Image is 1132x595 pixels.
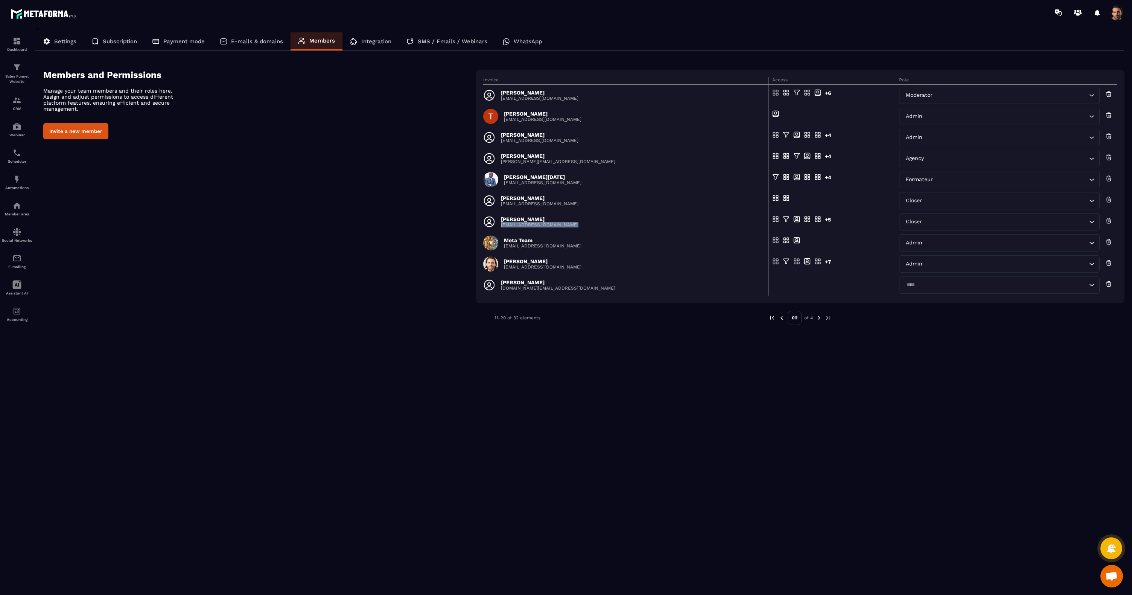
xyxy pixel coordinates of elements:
[12,148,21,157] img: scheduler
[825,131,832,143] div: +4
[2,116,32,143] a: automationsautomationsWebinar
[924,112,1087,121] input: Search for option
[769,314,776,321] img: prev
[11,7,78,21] img: logo
[825,216,832,228] div: +5
[2,169,32,195] a: automationsautomationsAutomations
[43,88,175,112] p: Manage your team members and their roles here. Assign and adjust permissions to access different ...
[924,218,1087,226] input: Search for option
[904,154,925,163] span: Agency
[504,111,581,117] p: [PERSON_NAME]
[788,311,802,325] p: 02
[1100,565,1123,587] div: Mở cuộc trò chuyện
[494,315,540,320] p: 11-20 of 32 elements
[504,117,581,122] p: [EMAIL_ADDRESS][DOMAIN_NAME]
[2,248,32,275] a: emailemailE-mailing
[924,197,1087,205] input: Search for option
[904,175,934,184] span: Formateur
[2,212,32,216] p: Member area
[934,91,1087,99] input: Search for option
[2,301,32,327] a: accountantaccountantAccounting
[504,180,581,185] p: [EMAIL_ADDRESS][DOMAIN_NAME]
[904,112,924,121] span: Admin
[35,25,1124,336] div: >
[12,307,21,316] img: accountant
[904,260,924,268] span: Admin
[899,87,1100,104] div: Search for option
[43,123,108,139] button: Invite a new member
[501,216,578,222] p: [PERSON_NAME]
[778,314,785,321] img: prev
[825,258,832,270] div: +7
[768,77,895,85] th: Access
[501,159,615,164] p: [PERSON_NAME][EMAIL_ADDRESS][DOMAIN_NAME]
[309,37,335,44] p: Members
[2,143,32,169] a: schedulerschedulerScheduler
[12,122,21,131] img: automations
[904,281,1087,289] input: Search for option
[825,153,832,165] div: +4
[501,153,615,159] p: [PERSON_NAME]
[2,133,32,137] p: Webinar
[501,138,578,143] p: [EMAIL_ADDRESS][DOMAIN_NAME]
[2,90,32,116] a: formationformationCRM
[924,239,1087,247] input: Search for option
[899,129,1100,146] div: Search for option
[895,77,1117,85] th: Role
[825,314,832,321] img: next
[904,218,924,226] span: Closer
[2,47,32,52] p: Dashboard
[899,108,1100,125] div: Search for option
[54,38,76,45] p: Settings
[899,171,1100,188] div: Search for option
[501,132,578,138] p: [PERSON_NAME]
[43,70,476,80] h4: Members and Permissions
[501,222,578,227] p: [EMAIL_ADDRESS][DOMAIN_NAME]
[483,77,768,85] th: Invoice
[501,285,615,291] p: [DOMAIN_NAME][EMAIL_ADDRESS][DOMAIN_NAME]
[2,57,32,90] a: formationformationSales Funnel Website
[2,186,32,190] p: Automations
[804,315,813,321] p: of 4
[501,96,578,101] p: [EMAIL_ADDRESS][DOMAIN_NAME]
[2,31,32,57] a: formationformationDashboard
[899,150,1100,167] div: Search for option
[501,90,578,96] p: [PERSON_NAME]
[231,38,283,45] p: E-mails & domains
[504,174,581,180] p: [PERSON_NAME][DATE]
[2,195,32,222] a: automationsautomationsMember area
[504,258,581,264] p: [PERSON_NAME]
[12,63,21,72] img: formation
[904,239,924,247] span: Admin
[904,133,924,142] span: Admin
[2,265,32,269] p: E-mailing
[418,38,487,45] p: SMS / Emails / Webinars
[514,38,542,45] p: WhatsApp
[899,192,1100,209] div: Search for option
[2,222,32,248] a: social-networksocial-networkSocial Networks
[501,195,578,201] p: [PERSON_NAME]
[924,260,1087,268] input: Search for option
[2,291,32,295] p: Assistant AI
[504,264,581,270] p: [EMAIL_ADDRESS][DOMAIN_NAME]
[12,254,21,263] img: email
[2,159,32,163] p: Scheduler
[501,279,615,285] p: [PERSON_NAME]
[103,38,137,45] p: Subscription
[825,89,832,101] div: +6
[899,234,1100,252] div: Search for option
[504,237,581,243] p: Meta Team
[904,91,934,99] span: Moderator
[2,74,32,84] p: Sales Funnel Website
[2,275,32,301] a: Assistant AI
[12,201,21,210] img: automations
[899,213,1100,230] div: Search for option
[825,174,832,186] div: +4
[904,197,924,205] span: Closer
[501,201,578,206] p: [EMAIL_ADDRESS][DOMAIN_NAME]
[2,238,32,243] p: Social Networks
[899,276,1100,294] div: Search for option
[12,96,21,105] img: formation
[2,107,32,111] p: CRM
[163,38,205,45] p: Payment mode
